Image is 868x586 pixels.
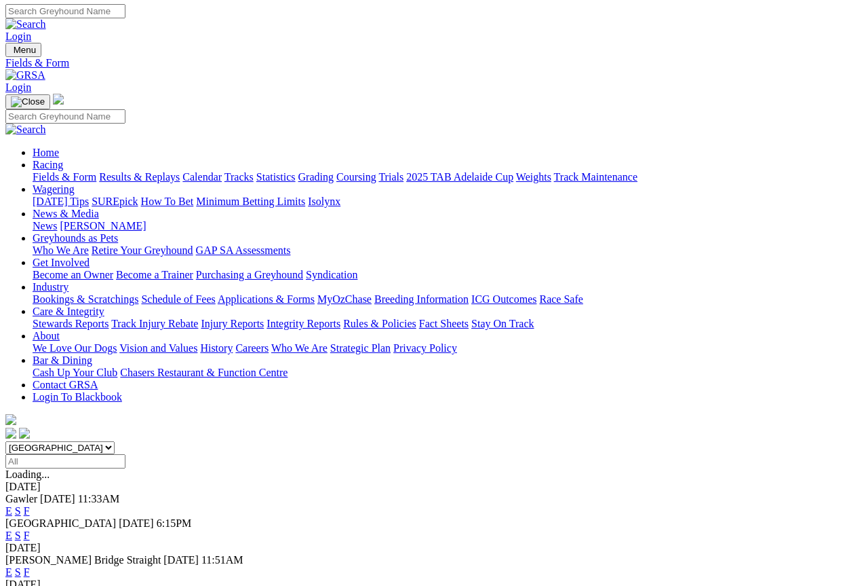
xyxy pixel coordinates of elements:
a: Bar & Dining [33,354,92,366]
a: GAP SA Assessments [196,244,291,256]
a: Results & Replays [99,171,180,183]
a: 2025 TAB Adelaide Cup [406,171,513,183]
a: Injury Reports [201,318,264,329]
span: [PERSON_NAME] Bridge Straight [5,554,161,566]
a: Purchasing a Greyhound [196,269,303,280]
a: S [15,530,21,541]
img: Search [5,18,46,31]
div: News & Media [33,220,863,232]
a: Calendar [182,171,222,183]
a: Become an Owner [33,269,113,280]
a: Vision and Values [119,342,197,354]
div: Wagering [33,196,863,208]
a: Retire Your Greyhound [92,244,193,256]
a: Syndication [306,269,357,280]
a: We Love Our Dogs [33,342,117,354]
a: Schedule of Fees [141,293,215,305]
a: How To Bet [141,196,194,207]
div: Get Involved [33,269,863,281]
a: Care & Integrity [33,306,104,317]
input: Search [5,109,125,124]
a: S [15,505,21,517]
a: Racing [33,159,63,170]
a: Stewards Reports [33,318,108,329]
a: Industry [33,281,68,293]
a: Become a Trainer [116,269,193,280]
a: Fields & Form [5,57,863,69]
a: Fact Sheets [419,318,469,329]
div: Racing [33,171,863,183]
a: S [15,566,21,578]
a: Statistics [256,171,296,183]
a: Minimum Betting Limits [196,196,305,207]
a: Grading [298,171,334,183]
a: Who We Are [33,244,89,256]
a: Chasers Restaurant & Function Centre [120,367,288,378]
a: Stay On Track [471,318,534,329]
a: Strategic Plan [330,342,391,354]
div: About [33,342,863,354]
div: [DATE] [5,481,863,493]
a: Track Maintenance [554,171,637,183]
img: logo-grsa-white.png [53,94,64,105]
button: Toggle navigation [5,43,41,57]
a: Who We Are [271,342,328,354]
a: E [5,566,12,578]
div: Industry [33,293,863,306]
a: Coursing [336,171,376,183]
a: [DATE] Tips [33,196,89,207]
a: Fields & Form [33,171,96,183]
img: Search [5,124,46,136]
a: Bookings & Scratchings [33,293,138,305]
span: Gawler [5,493,37,505]
a: Contact GRSA [33,379,98,390]
img: facebook.svg [5,428,16,439]
a: Home [33,147,59,158]
a: Integrity Reports [267,318,340,329]
a: Login To Blackbook [33,391,122,403]
span: [DATE] [40,493,75,505]
a: Get Involved [33,257,90,268]
a: F [24,530,30,541]
a: News [33,220,57,232]
div: Care & Integrity [33,318,863,330]
span: [DATE] [119,517,154,529]
span: Menu [14,45,36,55]
a: F [24,505,30,517]
a: Applications & Forms [218,293,315,305]
span: 11:33AM [78,493,120,505]
span: Loading... [5,469,50,480]
a: Careers [235,342,269,354]
div: Greyhounds as Pets [33,244,863,257]
a: About [33,330,60,342]
a: History [200,342,233,354]
span: 11:51AM [201,554,243,566]
a: ICG Outcomes [471,293,536,305]
img: GRSA [5,69,45,81]
div: [DATE] [5,542,863,554]
a: E [5,530,12,541]
button: Toggle navigation [5,94,50,109]
a: Greyhounds as Pets [33,232,118,244]
a: F [24,566,30,578]
a: Privacy Policy [393,342,457,354]
div: Bar & Dining [33,367,863,379]
a: Login [5,31,31,42]
img: twitter.svg [19,428,30,439]
img: Close [11,96,45,107]
a: Trials [378,171,403,183]
a: Race Safe [539,293,583,305]
a: Rules & Policies [343,318,416,329]
span: [DATE] [163,554,199,566]
a: Breeding Information [374,293,469,305]
a: SUREpick [92,196,138,207]
a: Cash Up Your Club [33,367,117,378]
span: 6:15PM [157,517,192,529]
a: Track Injury Rebate [111,318,198,329]
a: [PERSON_NAME] [60,220,146,232]
a: Wagering [33,183,75,195]
input: Select date [5,454,125,469]
a: MyOzChase [317,293,372,305]
img: logo-grsa-white.png [5,414,16,425]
